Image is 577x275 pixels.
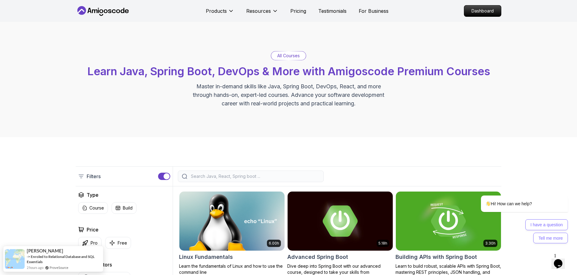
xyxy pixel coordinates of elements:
[87,65,490,78] span: Learn Java, Spring Boot, DevOps & More with Amigoscode Premium Courses
[50,265,68,270] a: ProveSource
[89,205,104,211] p: Course
[179,192,285,251] img: Linux Fundamentals card
[269,241,279,246] p: 6.00h
[464,5,501,16] p: Dashboard
[27,248,63,253] span: [PERSON_NAME]
[246,7,278,19] button: Resources
[91,240,98,246] p: Pro
[78,237,102,249] button: Pro
[105,237,131,249] button: Free
[123,205,133,211] p: Build
[5,249,25,269] img: provesource social proof notification image
[87,191,98,199] h2: Type
[206,7,227,15] p: Products
[87,173,101,180] p: Filters
[318,7,347,15] a: Testimonials
[277,53,300,59] p: All Courses
[287,253,348,261] h2: Advanced Spring Boot
[396,192,501,251] img: Building APIs with Spring Boot card
[396,253,477,261] h2: Building APIs with Spring Boot
[461,140,571,248] iframe: chat widget
[359,7,389,15] a: For Business
[190,173,320,179] input: Search Java, React, Spring boot ...
[186,82,391,108] p: Master in-demand skills like Java, Spring Boot, DevOps, React, and more through hands-on, expert-...
[78,202,108,214] button: Course
[551,251,571,269] iframe: chat widget
[87,226,98,233] h2: Price
[118,240,127,246] p: Free
[378,241,387,246] p: 5.18h
[464,5,501,17] a: Dashboard
[179,253,233,261] h2: Linux Fundamentals
[246,7,271,15] p: Resources
[27,254,30,259] span: ->
[112,202,136,214] button: Build
[288,192,393,251] img: Advanced Spring Boot card
[27,265,43,270] span: 2 hours ago
[27,254,95,264] a: Enroled to Relational Database and SQL Essentials
[290,7,306,15] a: Pricing
[206,7,234,19] button: Products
